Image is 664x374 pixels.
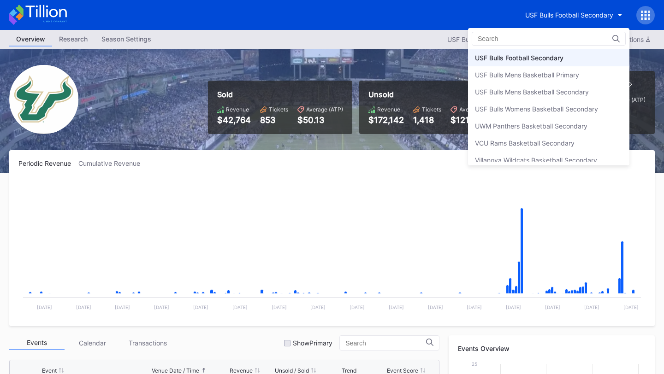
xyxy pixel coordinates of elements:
[475,54,563,62] div: USF Bulls Football Secondary
[475,71,579,79] div: USF Bulls Mens Basketball Primary
[475,88,589,96] div: USF Bulls Mens Basketball Secondary
[475,156,597,164] div: Villanova Wildcats Basketball Secondary
[478,35,558,42] input: Search
[475,105,598,113] div: USF Bulls Womens Basketball Secondary
[475,122,587,130] div: UWM Panthers Basketball Secondary
[475,139,575,147] div: VCU Rams Basketball Secondary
